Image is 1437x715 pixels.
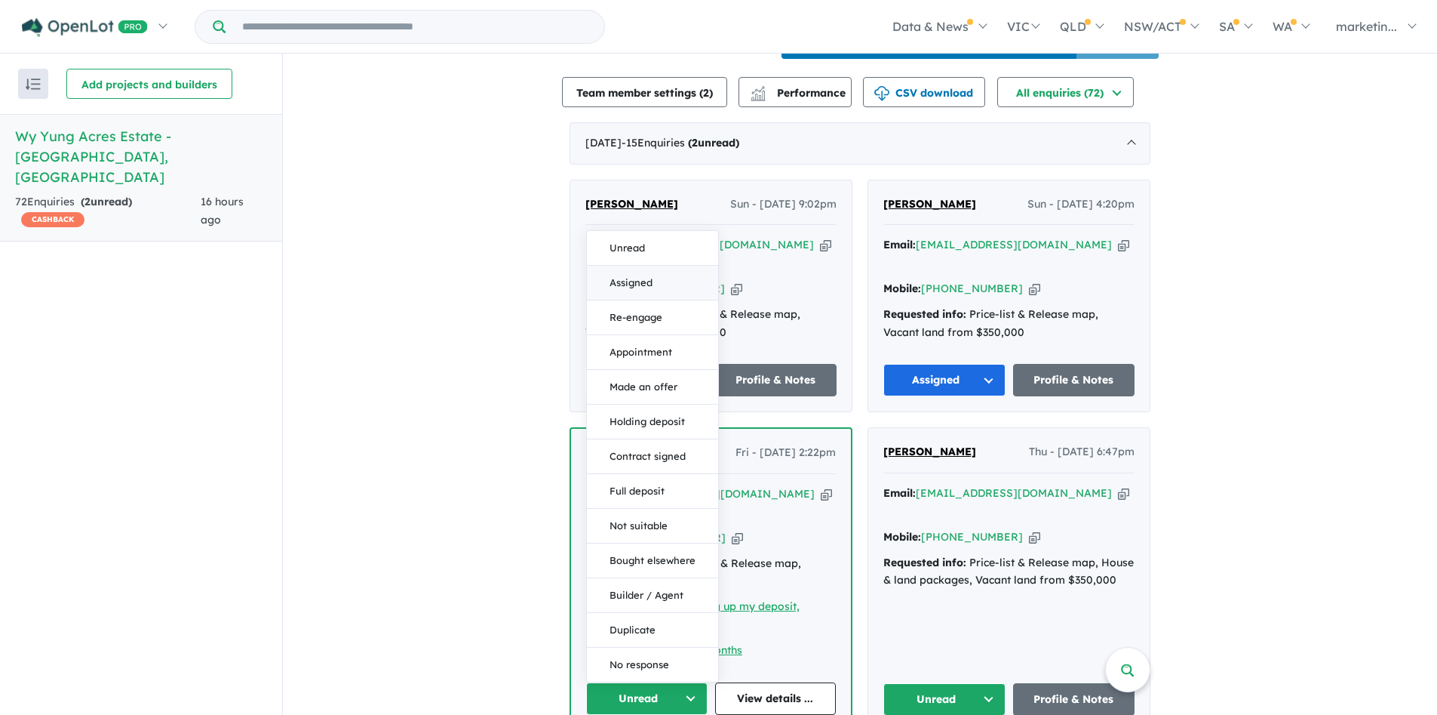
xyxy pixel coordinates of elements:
strong: Email: [585,238,618,251]
h5: Wy Yung Acres Estate - [GEOGRAPHIC_DATA] , [GEOGRAPHIC_DATA] [15,126,267,187]
button: All enquiries (72) [997,77,1134,107]
div: 72 Enquir ies [15,193,201,230]
strong: ( unread) [81,195,132,208]
button: Unread [587,231,718,266]
strong: Email: [883,486,916,500]
button: Copy [821,486,832,502]
span: - 15 Enquir ies [622,136,739,149]
a: [PERSON_NAME] [585,196,678,214]
strong: Mobile: [883,282,921,295]
button: Copy [1029,281,1040,297]
button: Team member settings (2) [562,77,727,107]
a: [PHONE_NUMBER] [921,282,1023,295]
a: [PERSON_NAME] [883,196,976,214]
div: Price-list & Release map, House & land packages, Vacant land from $350,000 [883,554,1135,590]
button: Copy [1118,485,1129,501]
strong: Requested info: [883,556,966,569]
button: Copy [731,281,742,297]
a: [EMAIL_ADDRESS][DOMAIN_NAME] [916,486,1112,500]
img: download icon [874,86,889,101]
strong: Mobile: [883,530,921,544]
button: Copy [1118,237,1129,253]
a: Profile & Notes [1013,364,1135,396]
span: CASHBACK [21,212,84,227]
button: Copy [820,237,831,253]
a: [EMAIL_ADDRESS][DOMAIN_NAME] [916,238,1112,251]
button: Assigned [587,266,718,300]
button: Assigned [585,364,708,396]
button: Add projects and builders [66,69,232,99]
img: sort.svg [26,79,41,90]
button: Copy [732,530,743,546]
strong: ( unread) [688,136,739,149]
button: Bought elsewhere [587,544,718,578]
span: [PERSON_NAME] [883,445,976,458]
button: Duplicate [587,613,718,648]
input: Try estate name, suburb, builder or developer [229,11,601,43]
strong: Requested info: [585,307,668,321]
button: Made an offer [587,370,718,405]
button: Holding deposit [587,405,718,439]
button: Full deposit [587,474,718,509]
span: Thu - [DATE] 6:47pm [1029,443,1135,461]
button: CSV download [863,77,985,107]
img: line-chart.svg [751,86,765,94]
span: Fri - [DATE] 2:22pm [735,444,836,462]
button: Builder / Agent [587,578,718,613]
a: [PHONE_NUMBER] [921,530,1023,544]
span: 2 [692,136,698,149]
span: Sun - [DATE] 4:20pm [1027,196,1135,214]
img: bar-chart.svg [751,91,766,100]
span: 2 [84,195,91,208]
button: Assigned [883,364,1006,396]
button: No response [587,648,718,682]
strong: Requested info: [883,307,966,321]
a: View details ... [715,683,837,715]
div: [DATE] [570,122,1150,165]
button: Unread [586,683,708,715]
strong: Email: [883,238,916,251]
a: Profile & Notes [715,364,837,396]
button: Appointment [587,335,718,370]
button: Re-engage [587,300,718,335]
span: marketin... [1336,19,1397,34]
a: [PERSON_NAME] [883,443,976,461]
span: [PERSON_NAME] [883,197,976,211]
div: Price-list & Release map, Vacant land from $350,000 [883,306,1135,342]
div: Unread [586,230,719,683]
button: Performance [738,77,852,107]
span: Sun - [DATE] 9:02pm [730,196,837,214]
span: [PERSON_NAME] [585,197,678,211]
strong: Mobile: [585,282,623,295]
span: Performance [753,86,846,100]
span: 2 [703,86,709,100]
button: Not suitable [587,509,718,544]
img: Openlot PRO Logo White [22,18,148,37]
button: Copy [1029,529,1040,545]
div: Price-list & Release map, Vacant land from $350,000 [585,306,837,342]
button: Contract signed [587,439,718,474]
span: 16 hours ago [201,195,244,227]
